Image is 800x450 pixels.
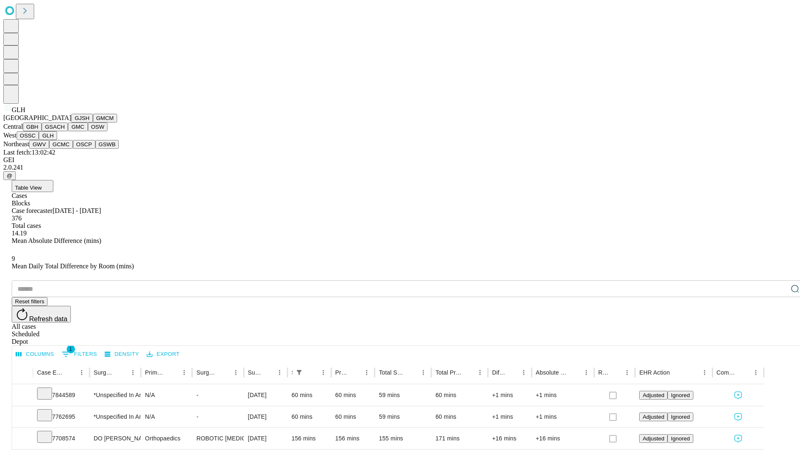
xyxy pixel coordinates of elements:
[492,385,527,406] div: +1 mins
[248,428,283,449] div: [DATE]
[379,369,405,376] div: Total Scheduled Duration
[474,367,486,378] button: Menu
[406,367,417,378] button: Sort
[248,406,283,427] div: [DATE]
[621,367,633,378] button: Menu
[94,385,137,406] div: *Unspecified In And Out Surgery Glh
[12,222,41,229] span: Total cases
[3,140,29,147] span: Northeast
[642,435,664,442] span: Adjusted
[37,369,63,376] div: Case Epic Id
[12,237,101,244] span: Mean Absolute Difference (mins)
[71,114,93,122] button: GJSH
[317,367,329,378] button: Menu
[16,388,29,403] button: Expand
[667,412,693,421] button: Ignored
[492,428,527,449] div: +16 mins
[15,298,44,305] span: Reset filters
[642,414,664,420] span: Adjusted
[435,369,462,376] div: Total Predicted Duration
[88,122,108,131] button: OSW
[16,410,29,425] button: Expand
[12,180,53,192] button: Table View
[29,140,49,149] button: GWV
[29,315,67,322] span: Refresh data
[218,367,230,378] button: Sort
[379,406,427,427] div: 59 mins
[145,385,188,406] div: N/A
[262,367,274,378] button: Sort
[67,345,75,353] span: 1
[12,297,47,306] button: Reset filters
[12,207,52,214] span: Case forecaster
[492,369,505,376] div: Difference
[361,367,372,378] button: Menu
[37,428,85,449] div: 7708574
[598,369,609,376] div: Resolved in EHR
[536,369,568,376] div: Absolute Difference
[248,385,283,406] div: [DATE]
[292,406,327,427] div: 60 mins
[52,207,101,214] span: [DATE] - [DATE]
[292,369,292,376] div: Scheduled In Room Duration
[639,391,667,400] button: Adjusted
[717,369,737,376] div: Comments
[64,367,76,378] button: Sort
[435,406,484,427] div: 60 mins
[335,406,371,427] div: 60 mins
[642,392,664,398] span: Adjusted
[671,414,690,420] span: Ignored
[14,348,56,361] button: Select columns
[639,369,670,376] div: EHR Action
[379,385,427,406] div: 59 mins
[293,367,305,378] div: 1 active filter
[248,369,261,376] div: Surgery Date
[94,406,137,427] div: *Unspecified In And Out Surgery Glh
[335,428,371,449] div: 156 mins
[42,122,68,131] button: GSACH
[12,262,134,270] span: Mean Daily Total Difference by Room (mins)
[102,348,141,361] button: Density
[167,367,178,378] button: Sort
[671,435,690,442] span: Ignored
[671,367,682,378] button: Sort
[115,367,127,378] button: Sort
[3,164,797,171] div: 2.0.241
[3,149,55,156] span: Last fetch: 13:02:42
[7,172,12,179] span: @
[667,434,693,443] button: Ignored
[3,132,17,139] span: West
[60,347,99,361] button: Show filters
[417,367,429,378] button: Menu
[435,385,484,406] div: 60 mins
[671,392,690,398] span: Ignored
[536,406,590,427] div: +1 mins
[230,367,242,378] button: Menu
[639,434,667,443] button: Adjusted
[12,255,15,262] span: 9
[15,185,42,191] span: Table View
[145,428,188,449] div: Orthopaedics
[73,140,95,149] button: OSCP
[3,171,16,180] button: @
[639,412,667,421] button: Adjusted
[667,391,693,400] button: Ignored
[274,367,285,378] button: Menu
[39,131,57,140] button: GLH
[293,367,305,378] button: Show filters
[569,367,580,378] button: Sort
[12,215,22,222] span: 376
[196,428,239,449] div: ROBOTIC [MEDICAL_DATA] KNEE TOTAL
[3,123,23,130] span: Central
[580,367,592,378] button: Menu
[196,385,239,406] div: -
[379,428,427,449] div: 155 mins
[37,406,85,427] div: 7762695
[76,367,87,378] button: Menu
[738,367,750,378] button: Sort
[145,348,182,361] button: Export
[12,106,25,113] span: GLH
[306,367,317,378] button: Sort
[145,406,188,427] div: N/A
[49,140,73,149] button: GCMC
